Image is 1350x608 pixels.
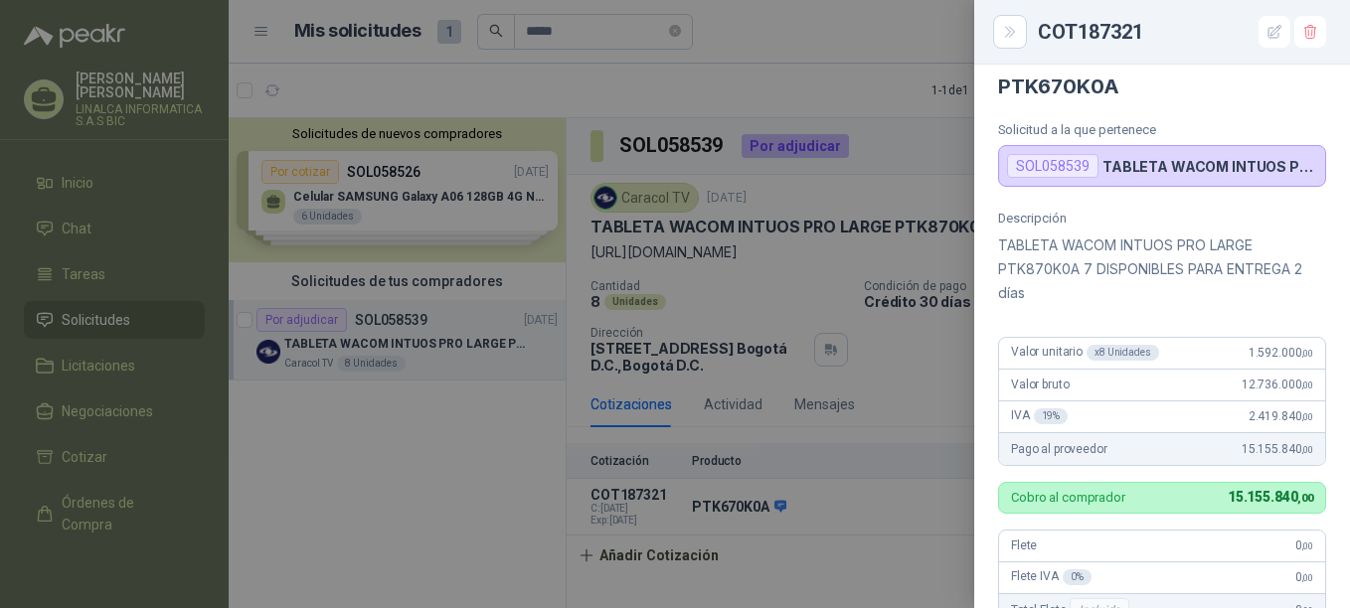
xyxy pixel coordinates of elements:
[1249,409,1313,423] span: 2.419.840
[1301,572,1313,583] span: ,00
[1301,348,1313,359] span: ,00
[1295,570,1313,584] span: 0
[998,75,1326,98] h4: PTK670K0A
[1249,346,1313,360] span: 1.592.000
[1038,16,1326,48] div: COT187321
[1011,442,1107,456] span: Pago al proveedor
[1295,538,1313,552] span: 0
[1087,345,1159,361] div: x 8 Unidades
[1034,408,1069,424] div: 19 %
[1063,569,1092,585] div: 0 %
[1301,444,1313,455] span: ,00
[998,122,1326,137] p: Solicitud a la que pertenece
[1011,408,1068,424] span: IVA
[1301,540,1313,551] span: ,00
[1242,378,1313,391] span: 12.736.000
[1297,492,1313,505] span: ,00
[1301,380,1313,390] span: ,00
[1007,154,1098,178] div: SOL058539
[1011,378,1069,391] span: Valor bruto
[998,211,1326,226] p: Descripción
[1011,569,1092,585] span: Flete IVA
[1242,442,1313,456] span: 15.155.840
[998,20,1022,44] button: Close
[1011,491,1125,504] p: Cobro al comprador
[1228,489,1313,505] span: 15.155.840
[1102,158,1317,175] p: TABLETA WACOM INTUOS PRO LARGE PTK870K0A
[998,233,1326,305] p: TABLETA WACOM INTUOS PRO LARGE PTK870K0A 7 DISPONIBLES PARA ENTREGA 2 días
[1011,538,1037,552] span: Flete
[1011,345,1159,361] span: Valor unitario
[1301,411,1313,422] span: ,00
